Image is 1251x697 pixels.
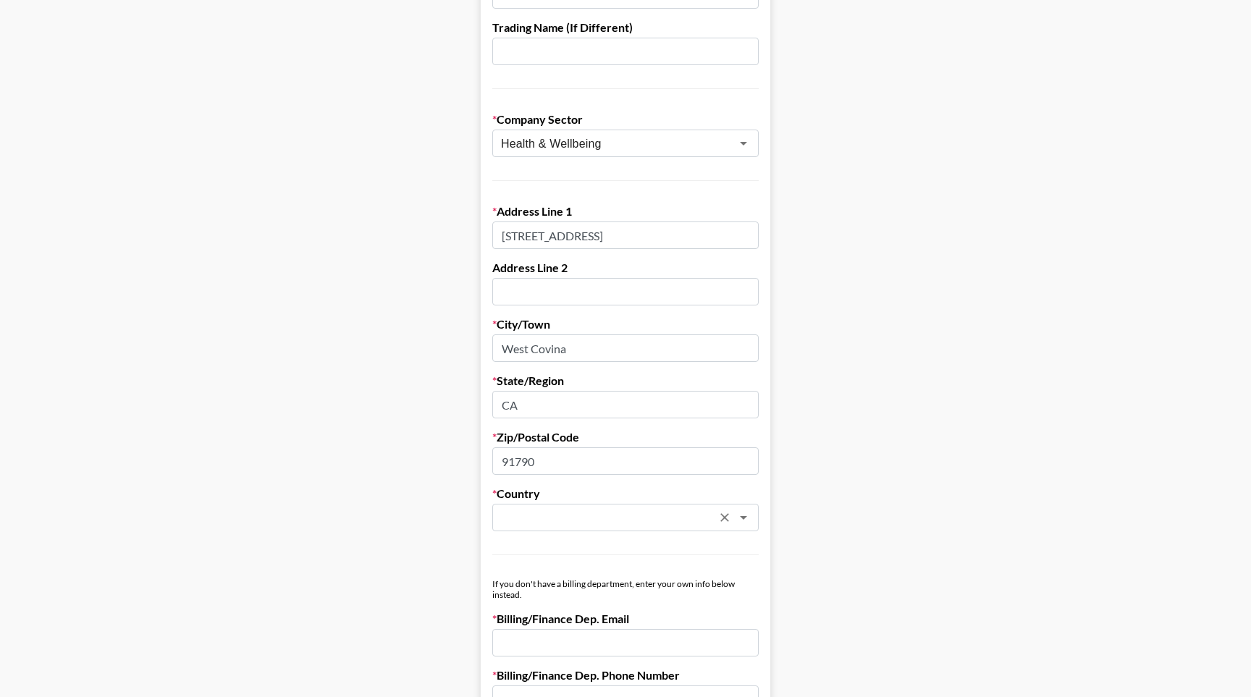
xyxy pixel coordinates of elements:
[492,261,759,275] label: Address Line 2
[492,373,759,388] label: State/Region
[492,668,759,683] label: Billing/Finance Dep. Phone Number
[733,507,754,528] button: Open
[492,20,759,35] label: Trading Name (If Different)
[492,317,759,331] label: City/Town
[492,430,759,444] label: Zip/Postal Code
[733,133,754,153] button: Open
[492,112,759,127] label: Company Sector
[492,204,759,219] label: Address Line 1
[492,612,759,626] label: Billing/Finance Dep. Email
[715,507,735,528] button: Clear
[492,578,759,600] div: If you don't have a billing department, enter your own info below instead.
[492,486,759,501] label: Country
